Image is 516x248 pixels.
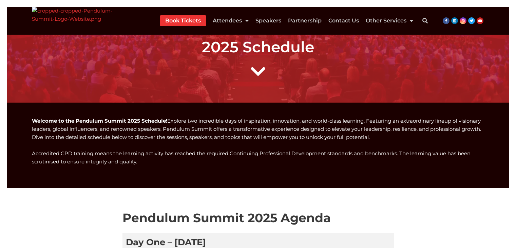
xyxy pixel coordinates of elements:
[165,15,201,26] a: Book Tickets
[160,15,413,26] nav: Menu
[366,15,413,26] a: Other Services
[32,117,484,141] p: Explore two incredible days of inspiration, innovation, and world-class learning. Featuring an ex...
[3,38,513,56] h1: 2025 Schedule
[32,118,167,124] strong: Welcome to the Pendulum Summit 2025 Schedule!
[418,14,432,28] div: Search
[122,210,394,226] h2: Pendulum Summit 2025 Agenda
[213,15,249,26] a: Attendees
[328,15,359,26] a: Contact Us
[255,15,281,26] a: Speakers
[32,149,484,166] p: Accredited CPD training means the learning activity has reached the required Continuing Professio...
[288,15,322,26] a: Partnership
[32,7,113,35] img: cropped-cropped-Pendulum-Summit-Logo-Website.png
